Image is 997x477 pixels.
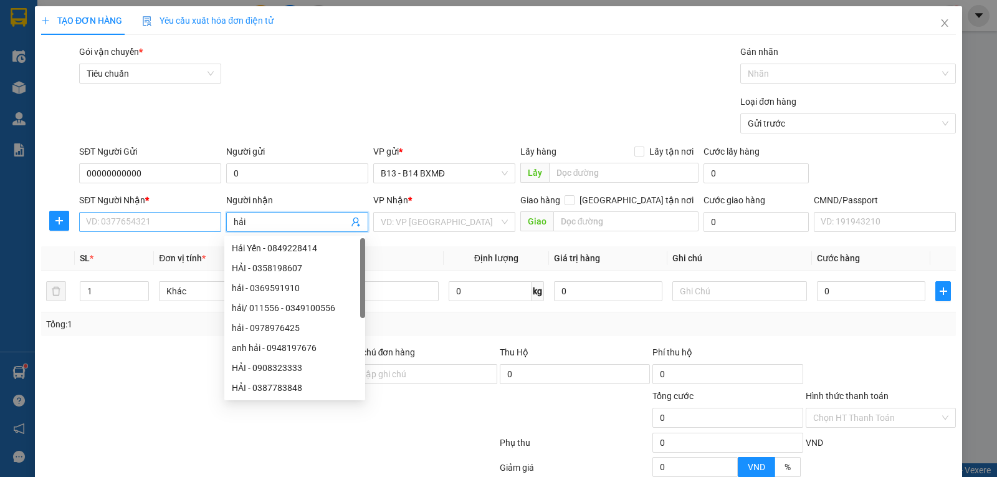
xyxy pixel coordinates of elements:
[373,195,408,205] span: VP Nhận
[704,163,809,183] input: Cước lấy hàng
[232,381,358,395] div: HẢI - 0387783848
[785,462,791,472] span: %
[549,163,699,183] input: Dọc đường
[232,321,358,335] div: hải - 0978976425
[814,193,956,207] div: CMND/Passport
[500,347,528,357] span: Thu Hộ
[704,195,765,205] label: Cước giao hàng
[232,241,358,255] div: Hải Yến - 0849228414
[347,364,497,384] input: Ghi chú đơn hàng
[224,378,365,398] div: HẢI - 0387783848
[32,20,101,67] strong: CÔNG TY TNHH [GEOGRAPHIC_DATA] 214 QL13 - P.26 - Q.BÌNH THẠNH - TP HCM 1900888606
[232,281,358,295] div: hải - 0369591910
[554,253,600,263] span: Giá trị hàng
[652,345,803,364] div: Phí thu hộ
[532,281,544,301] span: kg
[748,462,765,472] span: VND
[520,163,549,183] span: Lấy
[12,28,29,59] img: logo
[226,193,368,207] div: Người nhận
[46,317,386,331] div: Tổng: 1
[12,87,26,105] span: Nơi gửi:
[667,246,812,271] th: Ghi chú
[87,64,214,83] span: Tiêu chuẩn
[817,253,860,263] span: Cước hàng
[927,6,962,41] button: Close
[224,338,365,358] div: anh hải - 0948197676
[232,301,358,315] div: hải/ 011556 - 0349100556
[644,145,699,158] span: Lấy tận nơi
[940,18,950,28] span: close
[41,16,122,26] span: TẠO ĐƠN HÀNG
[79,145,221,158] div: SĐT Người Gửi
[520,195,560,205] span: Giao hàng
[142,16,152,26] img: icon
[46,281,66,301] button: delete
[232,261,358,275] div: HẢI - 0358198607
[936,286,950,296] span: plus
[166,282,286,301] span: Khác
[41,16,50,25] span: plus
[575,193,699,207] span: [GEOGRAPHIC_DATA] tận nơi
[111,47,176,56] span: B131408250621
[520,211,553,231] span: Giao
[740,97,796,107] label: Loại đơn hàng
[672,281,807,301] input: Ghi Chú
[381,164,508,183] span: B13 - B14 BXMĐ
[474,253,518,263] span: Định lượng
[652,391,694,401] span: Tổng cước
[224,278,365,298] div: hải - 0369591910
[226,145,368,158] div: Người gửi
[935,281,951,301] button: plus
[554,281,662,301] input: 0
[806,438,823,448] span: VND
[232,361,358,375] div: HẢI - 0908323333
[806,391,889,401] label: Hình thức thanh toán
[748,114,948,133] span: Gửi trước
[499,436,651,458] div: Phụ thu
[553,211,699,231] input: Dọc đường
[224,358,365,378] div: HẢI - 0908323333
[49,211,69,231] button: plus
[118,56,176,65] span: 12:36:35 [DATE]
[50,216,69,226] span: plus
[224,238,365,258] div: Hải Yến - 0849228414
[125,87,161,94] span: PV Đắk Song
[43,75,145,84] strong: BIÊN NHẬN GỬI HÀNG HOÁ
[224,258,365,278] div: HẢI - 0358198607
[704,212,809,232] input: Cước giao hàng
[80,253,90,263] span: SL
[159,253,206,263] span: Đơn vị tính
[347,347,416,357] label: Ghi chú đơn hàng
[79,193,221,207] div: SĐT Người Nhận
[232,341,358,355] div: anh hải - 0948197676
[351,217,361,227] span: user-add
[740,47,778,57] label: Gán nhãn
[373,145,515,158] div: VP gửi
[520,147,556,157] span: Lấy hàng
[224,318,365,338] div: hải - 0978976425
[304,281,439,301] input: VD: Bàn, Ghế
[704,147,760,157] label: Cước lấy hàng
[142,16,274,26] span: Yêu cầu xuất hóa đơn điện tử
[95,87,115,105] span: Nơi nhận:
[224,298,365,318] div: hải/ 011556 - 0349100556
[79,47,143,57] span: Gói vận chuyển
